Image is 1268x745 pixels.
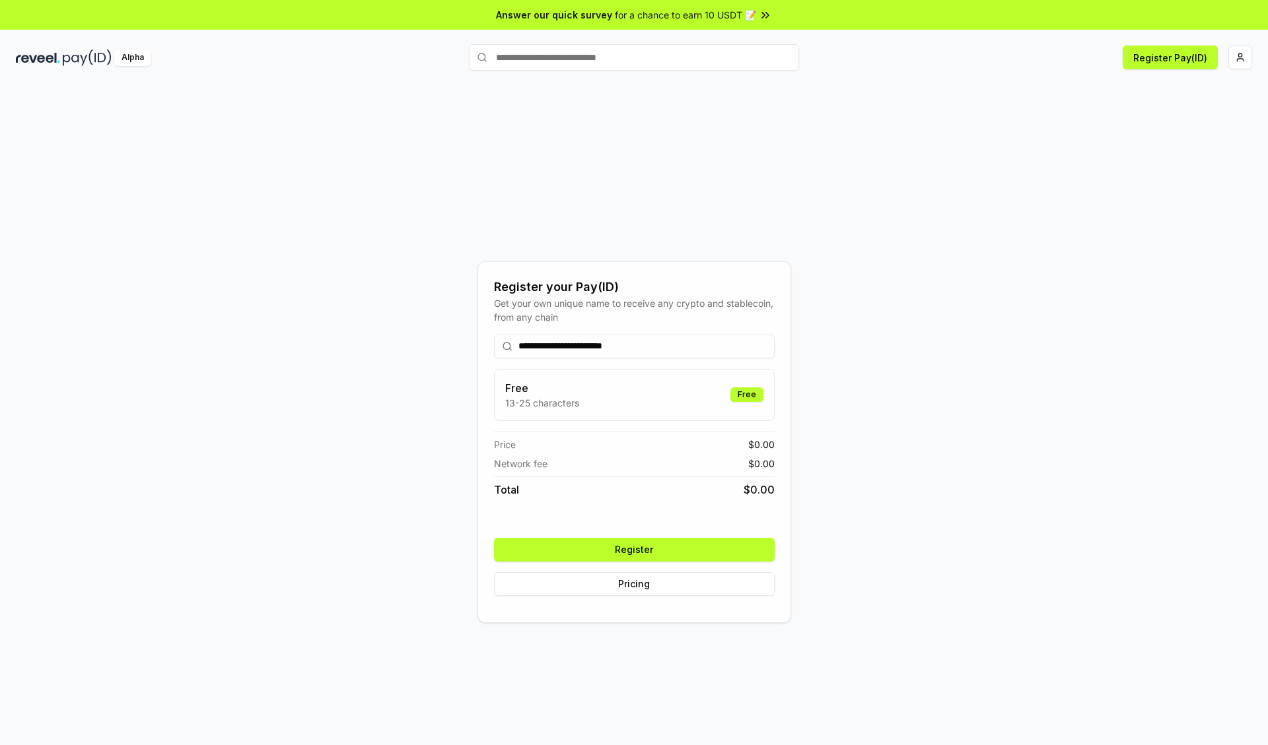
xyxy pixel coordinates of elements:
[494,278,775,296] div: Register your Pay(ID)
[505,380,579,396] h3: Free
[748,457,775,470] span: $ 0.00
[494,572,775,596] button: Pricing
[63,49,112,66] img: pay_id
[615,8,756,22] span: for a chance to earn 10 USDT 📝
[494,437,516,451] span: Price
[744,482,775,498] span: $ 0.00
[505,396,579,410] p: 13-25 characters
[748,437,775,451] span: $ 0.00
[494,538,775,562] button: Register
[114,49,151,66] div: Alpha
[494,296,775,324] div: Get your own unique name to receive any crypto and stablecoin, from any chain
[494,482,519,498] span: Total
[496,8,612,22] span: Answer our quick survey
[494,457,547,470] span: Network fee
[16,49,60,66] img: reveel_dark
[730,387,763,402] div: Free
[1123,46,1218,69] button: Register Pay(ID)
